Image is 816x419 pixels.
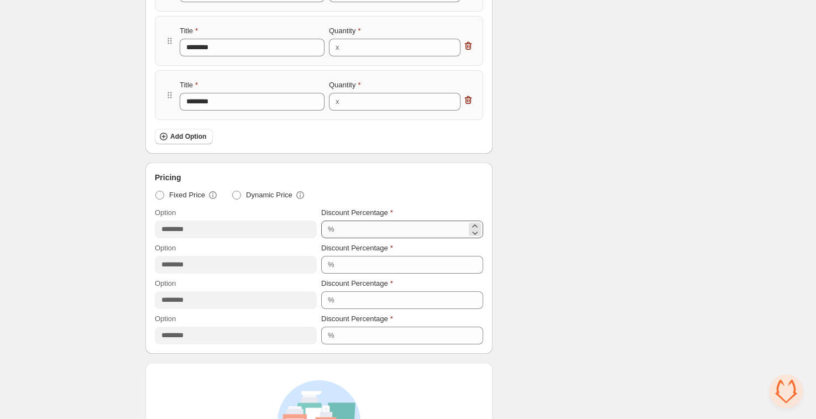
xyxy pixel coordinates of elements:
[155,313,176,324] label: Option
[329,80,360,91] label: Quantity
[328,224,334,235] div: %
[321,243,393,254] label: Discount Percentage
[329,25,360,36] label: Quantity
[155,129,213,144] button: Add Option
[155,243,176,254] label: Option
[170,132,206,141] span: Add Option
[328,259,334,270] div: %
[321,313,393,324] label: Discount Percentage
[169,190,205,201] span: Fixed Price
[336,96,339,107] div: x
[336,42,339,53] div: x
[155,278,176,289] label: Option
[770,375,803,408] a: Open chat
[180,80,198,91] label: Title
[155,172,181,183] span: Pricing
[246,190,292,201] span: Dynamic Price
[328,295,334,306] div: %
[328,330,334,341] div: %
[155,207,176,218] label: Option
[321,207,393,218] label: Discount Percentage
[321,278,393,289] label: Discount Percentage
[180,25,198,36] label: Title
